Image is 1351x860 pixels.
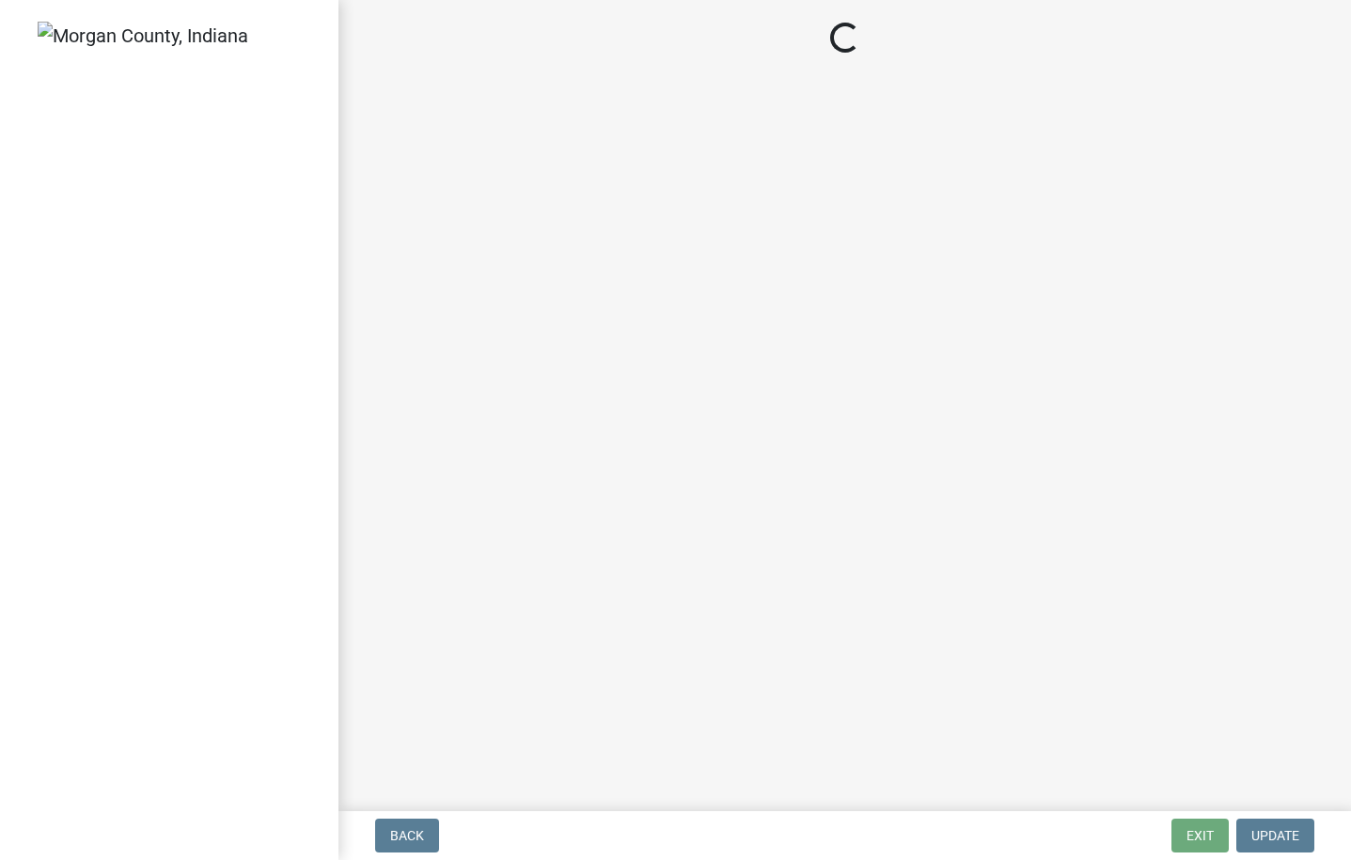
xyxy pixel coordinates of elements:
button: Exit [1171,819,1229,852]
button: Back [375,819,439,852]
button: Update [1236,819,1314,852]
span: Update [1251,828,1299,843]
img: Morgan County, Indiana [38,22,248,50]
span: Back [390,828,424,843]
